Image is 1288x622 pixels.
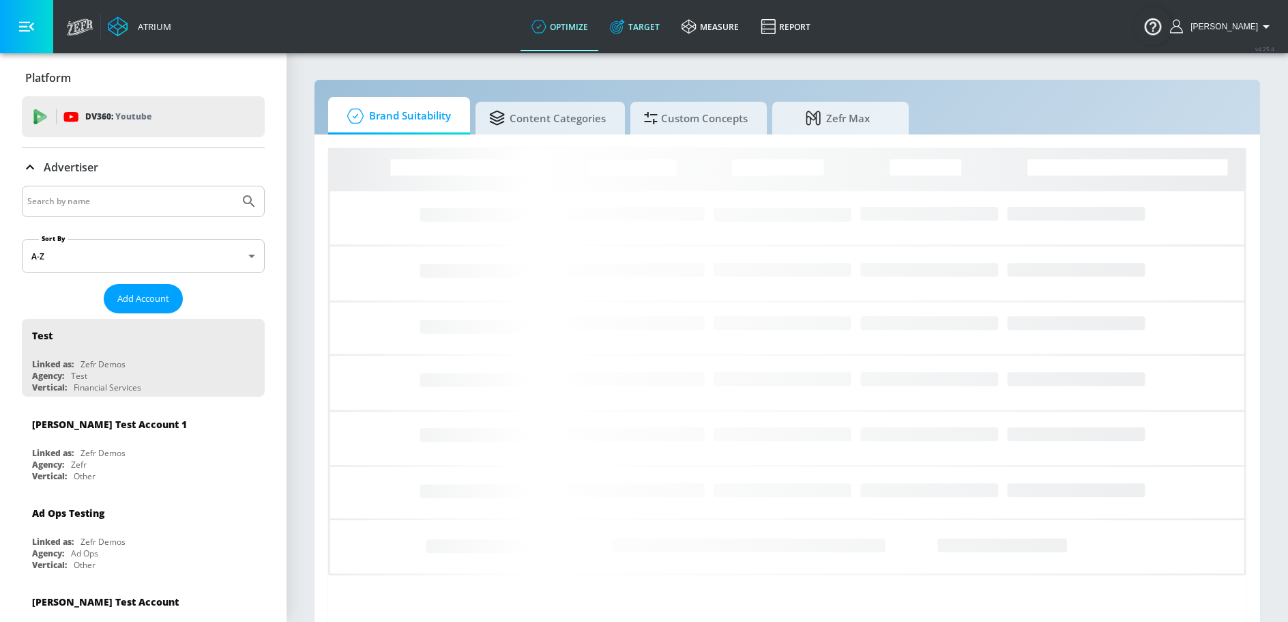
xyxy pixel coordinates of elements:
div: Agency: [32,459,64,470]
button: Open Resource Center [1134,7,1172,45]
div: TestLinked as:Zefr DemosAgency:TestVertical:Financial Services [22,319,265,397]
p: Youtube [115,109,151,124]
div: Linked as: [32,447,74,459]
span: Zefr Max [786,102,890,135]
p: Platform [25,70,71,85]
div: Ad Ops TestingLinked as:Zefr DemosAgency:Ad OpsVertical:Other [22,496,265,574]
div: A-Z [22,239,265,273]
div: Agency: [32,370,64,382]
p: Advertiser [44,160,98,175]
div: Advertiser [22,148,265,186]
div: Platform [22,59,265,97]
div: Vertical: [32,382,67,393]
div: Other [74,470,96,482]
p: DV360: [85,109,151,124]
div: Vertical: [32,470,67,482]
span: Add Account [117,291,169,307]
div: [PERSON_NAME] Test Account 1Linked as:Zefr DemosAgency:ZefrVertical:Other [22,408,265,485]
div: Ad Ops Testing [32,507,104,520]
a: optimize [521,2,599,51]
div: Test [71,370,87,382]
div: Atrium [132,20,171,33]
div: Linked as: [32,536,74,548]
div: Other [74,559,96,571]
div: Zefr [71,459,87,470]
div: Zefr Demos [80,536,126,548]
div: Linked as: [32,358,74,370]
div: DV360: Youtube [22,96,265,137]
button: [PERSON_NAME] [1170,18,1274,35]
div: Ad Ops [71,548,98,559]
span: Custom Concepts [644,102,748,135]
a: Atrium [108,16,171,37]
div: Agency: [32,548,64,559]
label: Sort By [39,234,68,243]
input: Search by name [27,193,234,210]
div: Zefr Demos [80,447,126,459]
div: [PERSON_NAME] Test Account 1 [32,418,187,431]
button: Add Account [104,284,183,313]
a: Report [750,2,821,51]
div: Vertical: [32,559,67,571]
span: v 4.25.4 [1255,45,1274,53]
div: Test [32,329,53,342]
span: Content Categories [489,102,606,135]
a: measure [671,2,750,51]
div: Zefr Demos [80,358,126,370]
span: login as: samantha.yip@zefr.com [1185,22,1258,31]
div: [PERSON_NAME] Test Account [32,595,179,608]
a: Target [599,2,671,51]
span: Brand Suitability [342,100,451,132]
div: Financial Services [74,382,141,393]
